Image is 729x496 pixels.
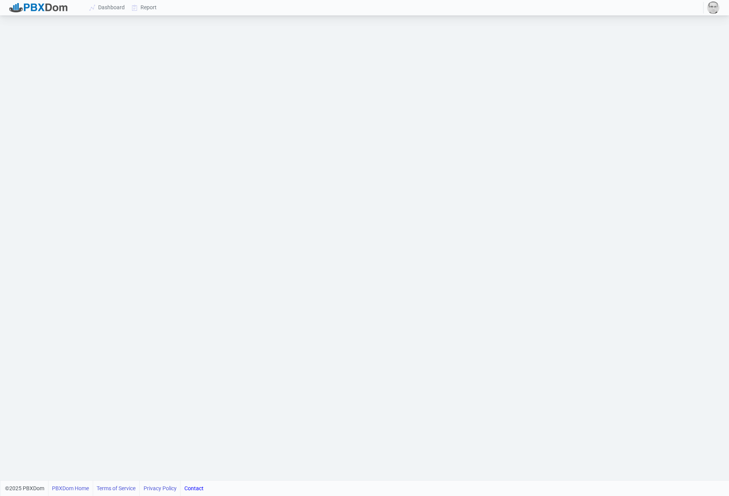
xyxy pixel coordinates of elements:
[97,481,135,496] a: Terms of Service
[5,481,204,496] div: ©2025 PBXDom
[184,481,204,496] a: Contact
[86,0,129,15] a: Dashboard
[52,481,89,496] a: PBXDom Home
[707,2,719,14] img: 59815a3c8890a36c254578057cc7be37
[129,0,161,15] a: Report
[144,481,177,496] a: Privacy Policy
